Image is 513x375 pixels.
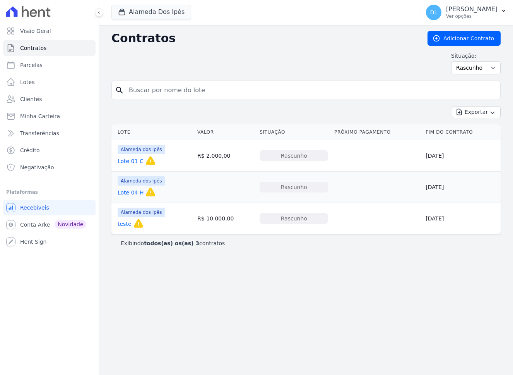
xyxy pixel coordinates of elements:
[3,217,96,232] a: Conta Arke Novidade
[427,31,501,46] a: Adicionar Contrato
[446,5,498,13] p: [PERSON_NAME]
[118,220,132,228] a: teste
[422,172,501,203] td: [DATE]
[111,124,194,140] th: Lote
[3,57,96,73] a: Parcelas
[452,106,501,118] button: Exportar
[256,124,331,140] th: Situação
[194,124,256,140] th: Valor
[115,86,124,95] i: search
[194,203,256,234] td: R$ 10.000,00
[422,203,501,234] td: [DATE]
[118,157,144,165] a: Lote 01 C
[3,200,96,215] a: Recebíveis
[20,27,51,35] span: Visão Geral
[3,160,96,175] a: Negativação
[118,208,165,217] span: Alameda dos Ipês
[451,52,501,60] label: Situação:
[20,112,60,120] span: Minha Carteira
[20,44,46,52] span: Contratos
[55,220,86,229] span: Novidade
[3,108,96,124] a: Minha Carteira
[446,13,498,19] p: Ver opções
[331,124,422,140] th: Próximo Pagamento
[260,182,328,193] div: Rascunho
[20,221,50,229] span: Conta Arke
[430,10,438,15] span: DL
[118,176,165,186] span: Alameda dos Ipês
[422,140,501,172] td: [DATE]
[260,213,328,224] div: Rascunho
[422,124,501,140] th: Fim do Contrato
[260,150,328,161] div: Rascunho
[20,163,54,171] span: Negativação
[3,40,96,56] a: Contratos
[20,204,49,212] span: Recebíveis
[3,74,96,90] a: Lotes
[111,5,191,19] button: Alameda Dos Ipês
[420,2,513,23] button: DL [PERSON_NAME] Ver opções
[20,61,43,69] span: Parcelas
[3,91,96,107] a: Clientes
[118,145,165,154] span: Alameda dos Ipês
[3,234,96,249] a: Hent Sign
[111,31,415,45] h2: Contratos
[124,83,497,98] input: Buscar por nome do lote
[118,189,144,196] a: Lote 04 H
[6,187,92,197] div: Plataformas
[20,129,59,137] span: Transferências
[20,146,40,154] span: Crédito
[194,140,256,172] td: R$ 2.000,00
[3,126,96,141] a: Transferências
[20,78,35,86] span: Lotes
[121,239,225,247] p: Exibindo contratos
[144,240,199,246] b: todos(as) os(as) 3
[3,143,96,158] a: Crédito
[3,23,96,39] a: Visão Geral
[20,238,47,246] span: Hent Sign
[20,95,42,103] span: Clientes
